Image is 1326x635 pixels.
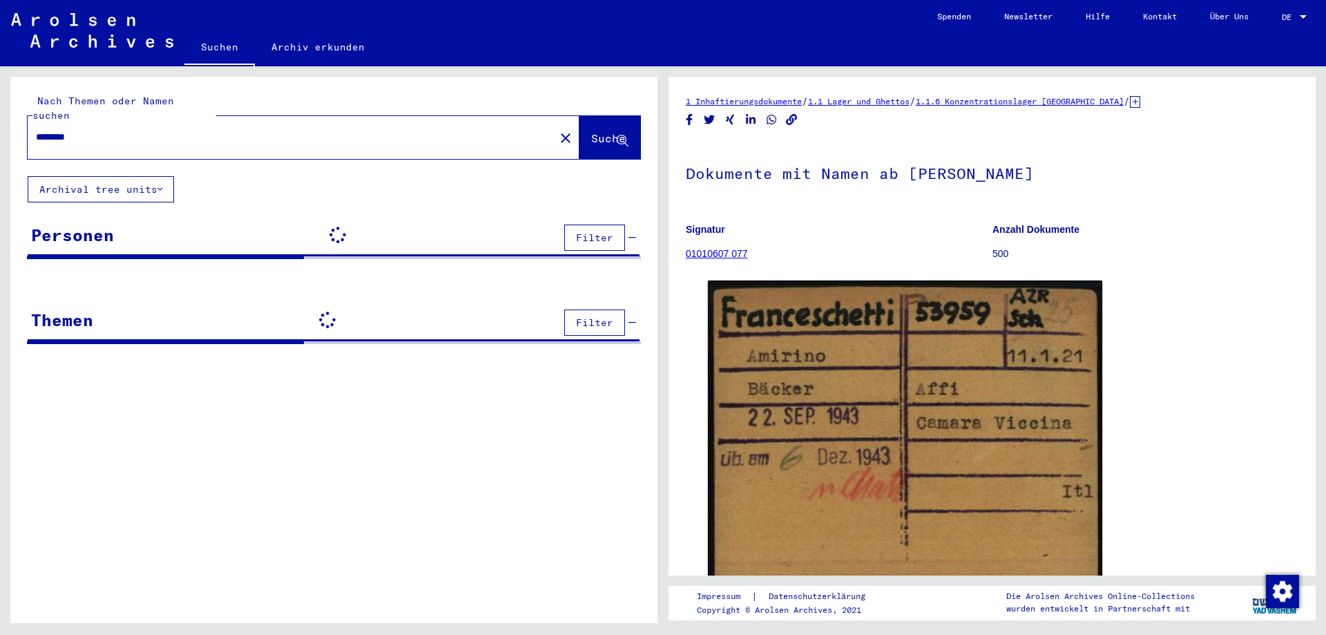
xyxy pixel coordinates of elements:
[1006,603,1195,615] p: wurden entwickelt in Partnerschaft mit
[765,111,779,129] button: Share on WhatsApp
[702,111,717,129] button: Share on Twitter
[591,131,626,145] span: Suche
[28,176,174,202] button: Archival tree units
[1282,12,1297,22] span: DE
[808,96,910,106] a: 1.1 Lager und Ghettos
[686,96,802,106] a: 1 Inhaftierungsdokumente
[686,224,725,235] b: Signatur
[564,310,625,336] button: Filter
[552,124,579,151] button: Clear
[1266,575,1299,608] img: Zustimmung ändern
[564,225,625,251] button: Filter
[916,96,1124,106] a: 1.1.6 Konzentrationslager [GEOGRAPHIC_DATA]
[576,316,613,329] span: Filter
[785,111,799,129] button: Copy link
[910,95,916,107] span: /
[682,111,697,129] button: Share on Facebook
[1249,585,1301,620] img: yv_logo.png
[184,30,255,66] a: Suchen
[758,589,882,604] a: Datenschutzerklärung
[1006,590,1195,603] p: Die Arolsen Archives Online-Collections
[744,111,758,129] button: Share on LinkedIn
[686,248,748,259] a: 01010607 077
[802,95,808,107] span: /
[579,116,640,159] button: Suche
[255,30,381,64] a: Archiv erkunden
[697,604,882,616] p: Copyright © Arolsen Archives, 2021
[576,231,613,244] span: Filter
[11,13,173,48] img: Arolsen_neg.svg
[1124,95,1130,107] span: /
[992,247,1298,261] p: 500
[697,589,751,604] a: Impressum
[31,307,93,332] div: Themen
[31,222,114,247] div: Personen
[708,281,1102,596] img: 001.jpg
[992,224,1079,235] b: Anzahl Dokumente
[557,130,574,146] mat-icon: close
[697,589,882,604] div: |
[686,142,1298,202] h1: Dokumente mit Namen ab [PERSON_NAME]
[723,111,738,129] button: Share on Xing
[32,95,174,122] mat-label: Nach Themen oder Namen suchen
